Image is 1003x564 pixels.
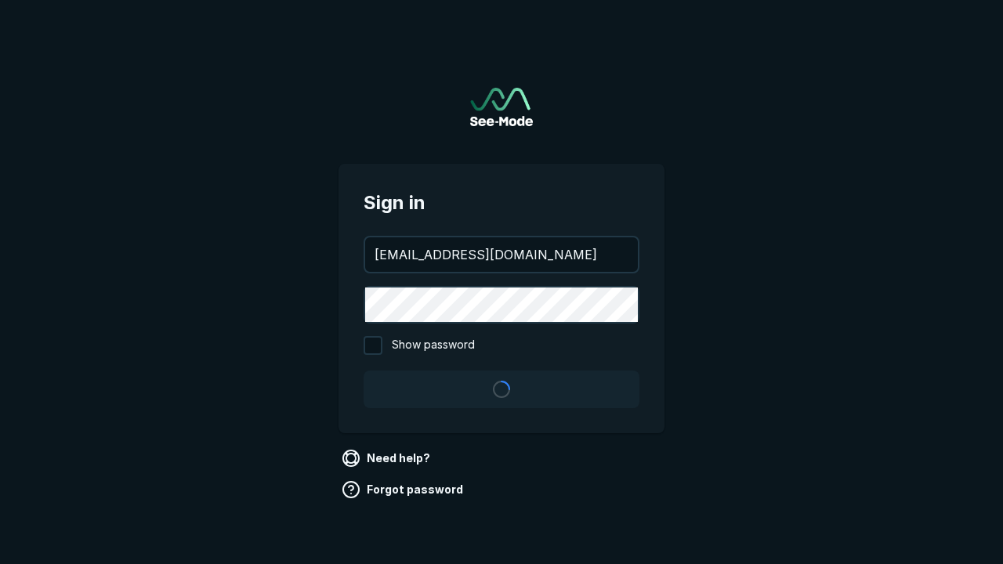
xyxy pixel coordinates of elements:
input: your@email.com [365,237,638,272]
span: Sign in [364,189,639,217]
span: Show password [392,336,475,355]
a: Forgot password [339,477,469,502]
a: Go to sign in [470,88,533,126]
img: See-Mode Logo [470,88,533,126]
a: Need help? [339,446,436,471]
